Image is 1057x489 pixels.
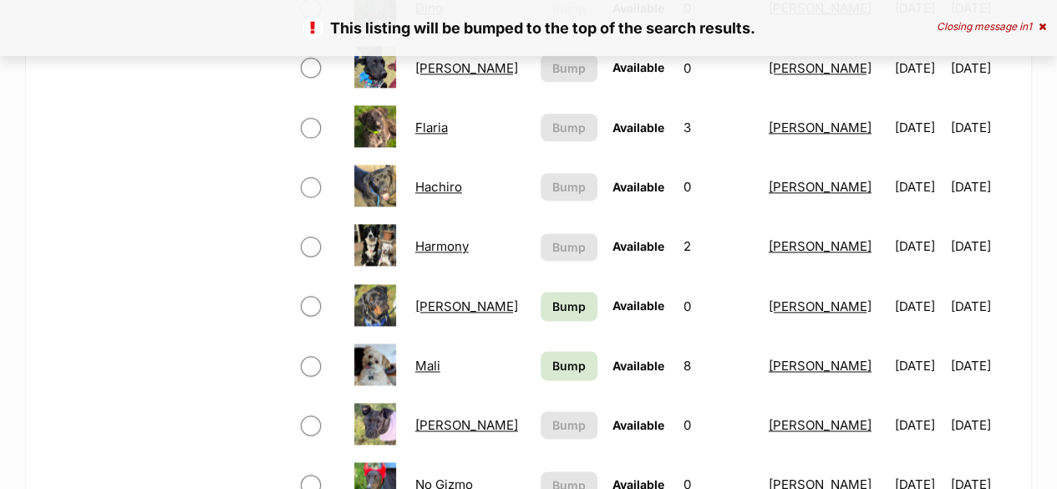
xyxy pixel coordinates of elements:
[951,278,1013,335] td: [DATE]
[552,357,586,374] span: Bump
[769,60,872,76] a: [PERSON_NAME]
[769,179,872,195] a: [PERSON_NAME]
[415,358,440,374] a: Mali
[951,396,1013,454] td: [DATE]
[552,416,586,434] span: Bump
[612,60,664,74] span: Available
[415,120,448,135] a: Flaria
[612,359,664,373] span: Available
[951,158,1013,216] td: [DATE]
[887,396,949,454] td: [DATE]
[552,298,586,315] span: Bump
[951,39,1013,97] td: [DATE]
[415,417,518,433] a: [PERSON_NAME]
[612,180,664,194] span: Available
[769,358,872,374] a: [PERSON_NAME]
[887,278,949,335] td: [DATE]
[951,99,1013,156] td: [DATE]
[415,238,469,254] a: Harmony
[677,396,760,454] td: 0
[677,337,760,395] td: 8
[415,60,518,76] a: [PERSON_NAME]
[612,298,664,313] span: Available
[541,233,597,261] button: Bump
[17,17,1040,39] p: This listing will be bumped to the top of the search results.
[677,158,760,216] td: 0
[677,217,760,275] td: 2
[677,278,760,335] td: 0
[415,179,462,195] a: Hachiro
[415,298,518,314] a: [PERSON_NAME]
[552,238,586,256] span: Bump
[769,298,872,314] a: [PERSON_NAME]
[612,239,664,253] span: Available
[541,173,597,201] button: Bump
[612,120,664,135] span: Available
[887,158,949,216] td: [DATE]
[951,217,1013,275] td: [DATE]
[541,411,597,439] button: Bump
[937,21,1046,33] div: Closing message in
[769,120,872,135] a: [PERSON_NAME]
[552,119,586,136] span: Bump
[887,39,949,97] td: [DATE]
[541,54,597,82] button: Bump
[552,59,586,77] span: Bump
[677,99,760,156] td: 3
[887,337,949,395] td: [DATE]
[951,337,1013,395] td: [DATE]
[769,417,872,433] a: [PERSON_NAME]
[612,418,664,432] span: Available
[552,178,586,196] span: Bump
[677,39,760,97] td: 0
[541,351,597,380] a: Bump
[541,292,597,321] a: Bump
[887,217,949,275] td: [DATE]
[541,114,597,141] button: Bump
[769,238,872,254] a: [PERSON_NAME]
[887,99,949,156] td: [DATE]
[1028,20,1032,33] span: 1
